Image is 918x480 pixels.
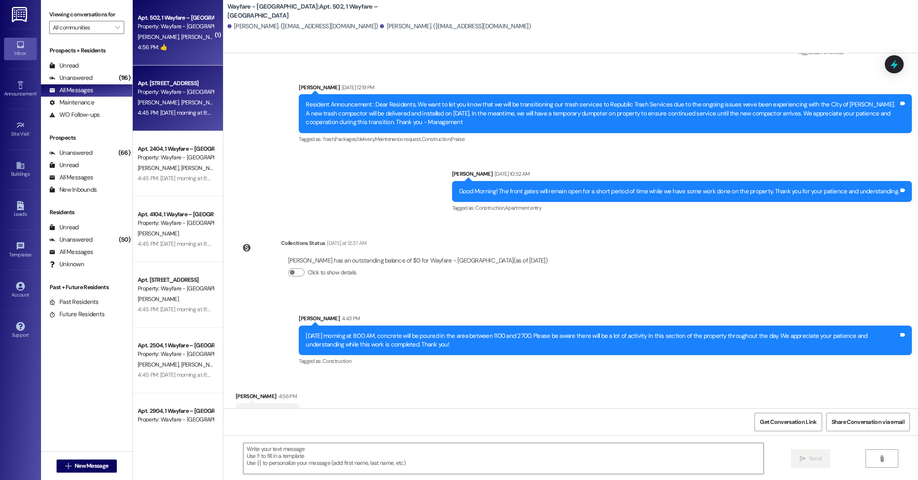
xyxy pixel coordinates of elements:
span: [PERSON_NAME] [138,164,181,172]
div: (116) [117,72,132,84]
span: Send [809,454,822,463]
div: [PERSON_NAME] [299,314,912,326]
span: Maintenance request , [375,136,422,143]
div: Property: Wayfare - [GEOGRAPHIC_DATA] [138,22,214,31]
div: Unanswered [49,235,93,244]
div: 4:45 PM: [DATE] morning at 8:00 AM, concrete will be poured in the area between 1100 and 2700. Pl... [138,371,810,378]
div: 4:43 PM [340,314,360,323]
div: Tagged as: [299,133,912,145]
i:  [800,455,806,462]
span: [PERSON_NAME] [181,99,222,106]
button: Get Conversation Link [754,413,822,431]
div: 4:45 PM: [DATE] morning at 8:00 AM, concrete will be poured in the area between 1100 and 2700. Pl... [138,174,810,182]
div: Unanswered [49,149,93,157]
input: All communities [53,21,111,34]
div: Tagged as: [299,355,912,367]
div: Unread [49,61,79,70]
span: Apartment entry [505,204,541,211]
span: • [32,251,33,256]
div: Unread [49,223,79,232]
div: [DATE] 10:52 AM [493,170,529,178]
span: • [36,90,38,95]
div: 4:45 PM: [DATE] morning at 8:00 AM, concrete will be poured in the area between 1100 and 2700. Pl... [138,240,810,247]
span: [PERSON_NAME] [138,361,181,368]
div: Apt. 4104, 1 Wayfare – [GEOGRAPHIC_DATA] [138,210,214,219]
div: Property: Wayfare - [GEOGRAPHIC_DATA] [138,350,214,358]
div: Property: Wayfare - [GEOGRAPHIC_DATA] [138,219,214,227]
div: Apt. 2904, 1 Wayfare – [GEOGRAPHIC_DATA] [138,407,214,415]
div: Apt. 2504, 1 Wayfare – [GEOGRAPHIC_DATA] [138,341,214,350]
span: [PERSON_NAME] [181,33,222,41]
a: Templates • [4,239,37,261]
div: Apt. 502, 1 Wayfare – [GEOGRAPHIC_DATA] [138,14,214,22]
div: Unread [49,161,79,170]
div: All Messages [49,248,93,256]
div: Property: Wayfare - [GEOGRAPHIC_DATA] [138,415,214,424]
div: Property: Wayfare - [GEOGRAPHIC_DATA] [138,284,214,293]
div: Apt. [STREET_ADDRESS] [138,79,214,88]
span: New Message [75,462,108,470]
div: 4:45 PM: [DATE] morning at 8:00 AM, concrete will be poured in the area between 1100 and 2700. Pl... [138,109,810,116]
span: Praise [451,136,464,143]
div: 4:56 PM [277,392,297,401]
span: Get Conversation Link [760,418,816,426]
span: Share Conversation via email [832,418,904,426]
span: [PERSON_NAME] [181,164,222,172]
div: Good Morning! The front gates will remain open for a short period of time while we have some work... [459,187,899,196]
div: All Messages [49,173,93,182]
span: Trash , [323,136,335,143]
span: Construction [323,358,351,365]
div: Prospects + Residents [41,46,132,55]
span: [PERSON_NAME] [138,230,179,237]
a: Site Visit • [4,118,37,140]
div: [PERSON_NAME]. ([EMAIL_ADDRESS][DOMAIN_NAME]) [380,22,531,31]
span: [PERSON_NAME] [181,361,222,368]
span: [PERSON_NAME] [138,99,181,106]
div: [PERSON_NAME] has an outstanding balance of $0 for Wayfare - [GEOGRAPHIC_DATA] (as of [DATE]) [288,256,548,265]
div: Apt. [STREET_ADDRESS] [138,276,214,284]
span: Packages/delivery , [335,136,375,143]
div: [DATE] morning at 8:00 AM, concrete will be poured in the area between 1100 and 2700. Please be a... [306,332,899,349]
div: All Messages [49,86,93,95]
div: (50) [117,233,132,246]
div: [PERSON_NAME] [236,392,299,403]
div: Residents [41,208,132,217]
b: Wayfare - [GEOGRAPHIC_DATA]: Apt. 502, 1 Wayfare – [GEOGRAPHIC_DATA] [227,2,391,20]
div: WO Follow-ups [49,111,100,119]
span: Construction , [475,204,505,211]
a: Inbox [4,38,37,60]
div: Collections Status [281,239,325,247]
a: Leads [4,199,37,221]
div: 4:56 PM: 👍 [138,43,167,51]
div: [PERSON_NAME]. ([EMAIL_ADDRESS][DOMAIN_NAME]) [227,22,378,31]
div: [DATE] 12:19 PM [340,83,374,92]
label: Click to show details [308,268,356,277]
div: (66) [116,147,132,159]
span: [PERSON_NAME] [138,295,179,303]
span: • [30,130,31,136]
div: Past + Future Residents [41,283,132,292]
div: Apt. 2404, 1 Wayfare – [GEOGRAPHIC_DATA] [138,145,214,153]
div: Unanswered [49,74,93,82]
i:  [65,463,71,469]
div: Past Residents [49,298,99,306]
button: Share Conversation via email [826,413,910,431]
div: 4:45 PM: [DATE] morning at 8:00 AM, concrete will be poured in the area between 1100 and 2700. Pl... [138,306,810,313]
div: [DATE] at 12:37 AM [325,239,366,247]
div: Unknown [49,260,84,269]
label: Viewing conversations for [49,8,124,21]
a: Buildings [4,158,37,181]
div: [PERSON_NAME] [452,170,912,181]
button: New Message [57,460,117,473]
i:  [879,455,885,462]
div: Maintenance [49,98,94,107]
span: Construction , [422,136,451,143]
div: Resident Announcement : Dear Residents, We want to let you know that we will be transitioning our... [306,100,899,127]
span: [PERSON_NAME] [138,33,181,41]
div: Tagged as: [452,202,912,214]
div: Future Residents [49,310,105,319]
div: Prospects [41,134,132,142]
a: Support [4,319,37,342]
div: [PERSON_NAME] [299,83,912,95]
div: Property: Wayfare - [GEOGRAPHIC_DATA] [138,88,214,96]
